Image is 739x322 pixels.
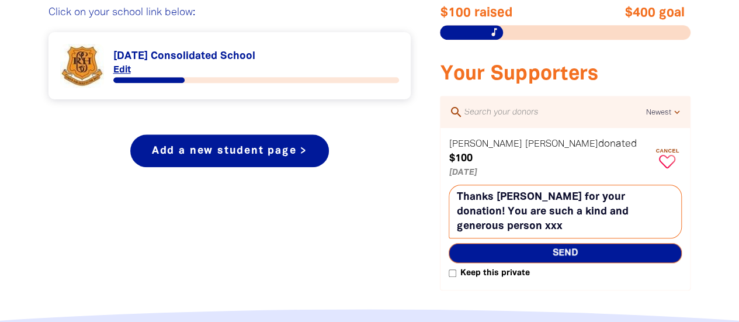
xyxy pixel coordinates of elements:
a: Add a new student page > [130,134,329,167]
button: Send [449,243,682,263]
input: Keep this private [449,269,456,277]
div: Paginated content [440,128,690,290]
button: Cancel [653,143,682,173]
em: $100 [449,154,472,163]
span: Keep this private [456,266,529,281]
p: Click on your school link below: [48,6,411,20]
label: Keep this private [449,266,529,281]
em: [PERSON_NAME] [525,140,598,148]
p: [DATE] [449,166,650,180]
span: Your Supporters [440,65,598,84]
input: Search your donors [463,105,646,120]
span: Cancel [653,148,682,154]
span: $100 raised [440,6,565,20]
i: search [449,105,463,119]
textarea: Thanks [PERSON_NAME] for your donation! You are such a kind and generous person xxx [449,185,682,238]
span: donated [598,139,636,148]
i: music_note [489,27,499,37]
em: [PERSON_NAME] [449,140,522,148]
div: Paginated content [60,44,400,88]
span: $400 goal [559,6,685,20]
